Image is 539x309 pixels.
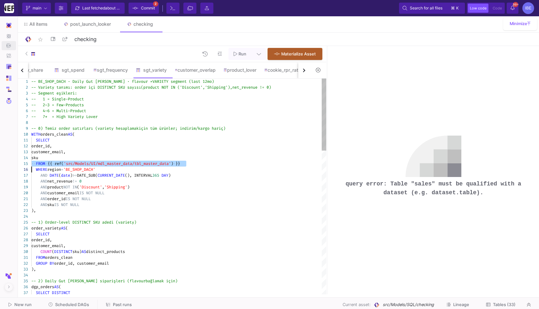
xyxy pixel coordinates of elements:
[70,22,111,27] div: post_launch_looker
[40,173,47,178] span: AND
[139,126,225,131] span: için tüm ürünler; indirim/kargo hariç)
[16,208,28,213] div: 23
[171,161,173,166] span: )
[36,167,47,172] span: WHERE
[105,6,138,10] span: about 2 hours ago
[141,85,232,90] span: (product NOT IN ('Discount','Shipping'),
[239,51,246,56] span: Run
[31,243,66,248] span: customer_email,
[6,98,12,104] img: Navigation icon
[47,179,72,184] span: net_revenue
[343,302,371,308] span: Current asset:
[104,184,127,190] span: 'Shipping'
[54,161,64,166] span: ref(
[63,184,70,190] span: NOT
[136,67,167,73] div: sgt_variety
[40,196,47,201] span: AND
[66,226,68,231] span: (
[66,196,70,201] span: IS
[16,255,28,260] div: 31
[16,143,28,149] div: 12
[383,302,434,308] span: src/Models/SQL/checking
[86,249,125,254] span: distinct_products
[31,161,36,167] span: ··
[493,302,516,307] span: Tables (33)
[16,260,28,266] div: 32
[16,137,28,143] div: 11
[113,302,132,307] span: Past runs
[16,178,28,184] div: 18
[36,231,50,237] span: SELECT
[16,108,28,114] div: 6
[31,85,141,90] span: -- Variety tanımı: order içi DISTINCT SKU sayısı
[33,3,41,13] span: main
[93,68,97,72] img: SQL-Model type child icon
[16,243,28,249] div: 29
[152,79,214,84] span: VARIETY segment (last 12mo)
[79,184,102,190] span: 'Discount'
[6,269,12,283] img: y42-short-logo.svg
[47,190,79,196] span: customer_email
[470,6,486,10] span: Low code
[36,290,50,295] span: SELECT
[16,272,28,278] div: 34
[16,161,28,167] div: 15
[95,190,104,196] span: NULL
[6,43,11,48] img: Navigation icon
[47,202,54,207] span: sku
[223,68,227,72] img: SQL-Model type child icon
[79,190,84,196] span: IS
[72,173,77,178] span: >=
[491,4,504,13] button: Code
[98,173,125,178] span: CURRENT_DATE
[54,261,109,266] span: order_id, customer_email
[16,225,28,231] div: 26
[54,67,85,73] div: sgt_spend
[6,34,11,39] img: Navigation icon
[24,35,32,43] img: Logo
[47,167,61,172] span: region
[127,184,130,190] span: )
[493,6,502,10] span: Code
[63,167,95,172] span: 'BE_SHOP_DACH'
[31,284,54,289] span: dgp_orders
[31,237,52,243] span: order_id,
[31,132,40,137] span: WITH
[127,22,132,27] img: Tab icon
[72,196,79,201] span: NOT
[79,179,82,184] span: 0
[70,202,79,207] span: NULL
[29,22,48,27] span: All items
[48,161,52,166] span: {{
[451,4,455,12] span: ⌘
[93,67,128,73] div: sgt_frequency
[410,3,442,13] span: Search for all files
[125,173,152,178] span: (), INTERVAL
[72,184,77,190] span: IN
[2,84,16,95] a: Navigation icon
[406,136,461,177] img: no-data.svg
[31,126,139,131] span: -- 0) Temiz order satırları (variety hesaplamak
[31,79,152,84] span: -- BE_SHOP_DACH · Daily Gut [PERSON_NAME] · flavour ×
[136,68,141,73] img: SQL-Model type child icon
[31,51,36,56] img: SQL-Model type child icon
[36,255,45,260] span: FROM
[16,249,28,255] div: 30
[40,179,47,184] span: AND
[52,249,54,254] span: (
[16,114,28,120] div: 7
[2,20,16,31] mat-expansion-panel-header: Navigation icon
[152,173,159,178] span: 365
[31,102,84,108] span: -- 2–3 = Few-Products
[16,190,28,196] div: 20
[146,278,177,284] span: bağlamak için)
[16,90,28,96] div: 3
[31,220,136,225] span: -- 1) Order-level DISTINCT SKU adedi (variety)
[399,3,465,14] button: Search for all files⌘k
[52,290,70,295] span: DISTINCT
[72,179,77,184] span: !=
[264,67,301,73] div: cookie_rpr_rate
[4,3,14,13] img: YZ4Yr8zUCx6JYM5gIgaTIQYeTXdcwQjnYC8iZtTV.png
[61,173,70,178] span: date
[16,155,28,161] div: 14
